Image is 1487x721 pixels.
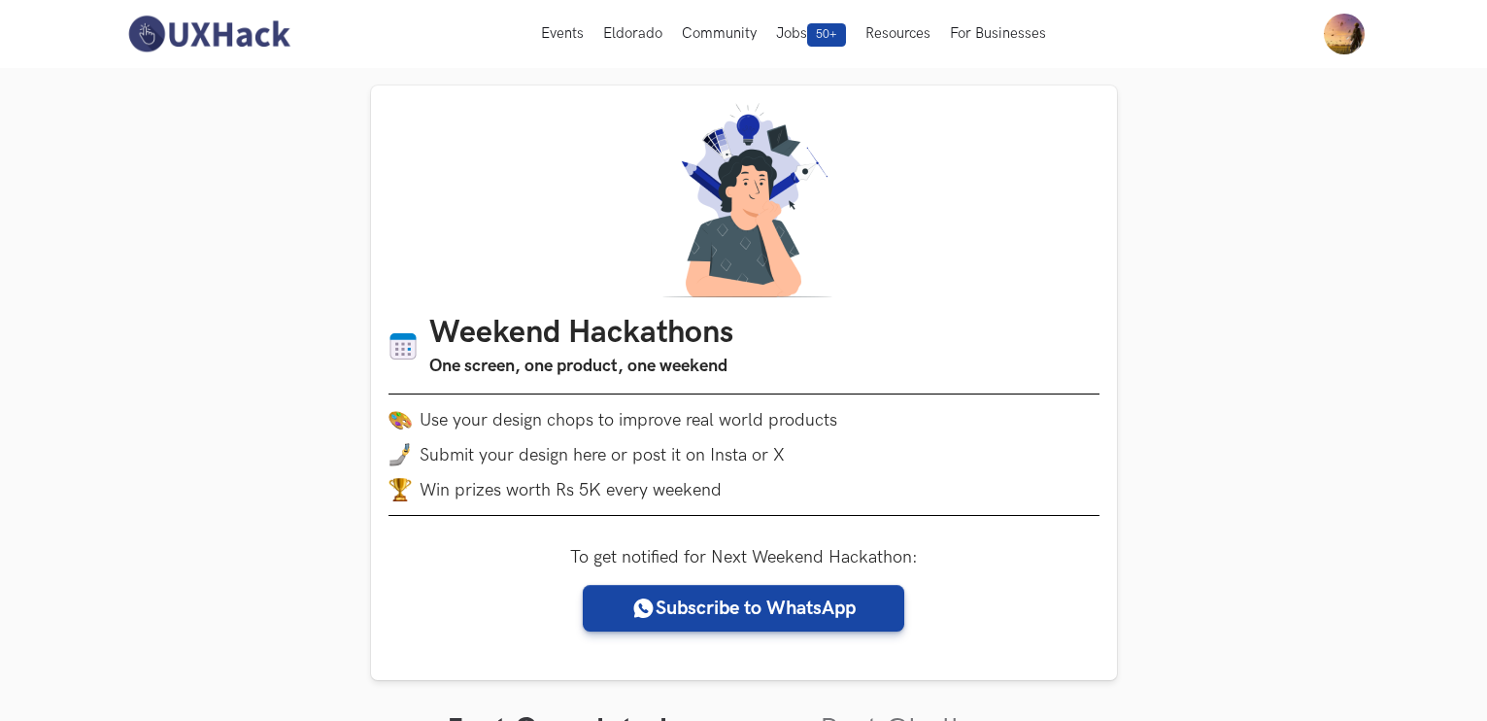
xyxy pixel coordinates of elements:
[420,445,785,465] span: Submit your design here or post it on Insta or X
[389,408,1099,431] li: Use your design chops to improve real world products
[651,103,837,297] img: A designer thinking
[429,315,733,353] h1: Weekend Hackathons
[389,443,412,466] img: mobile-in-hand.png
[389,408,412,431] img: palette.png
[389,331,418,361] img: Calendar icon
[1324,14,1365,54] img: Your profile pic
[389,478,1099,501] li: Win prizes worth Rs 5K every weekend
[389,478,412,501] img: trophy.png
[429,353,733,380] h3: One screen, one product, one weekend
[807,23,846,47] span: 50+
[122,14,295,54] img: UXHack-logo.png
[570,547,918,567] label: To get notified for Next Weekend Hackathon:
[583,585,904,632] a: Subscribe to WhatsApp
